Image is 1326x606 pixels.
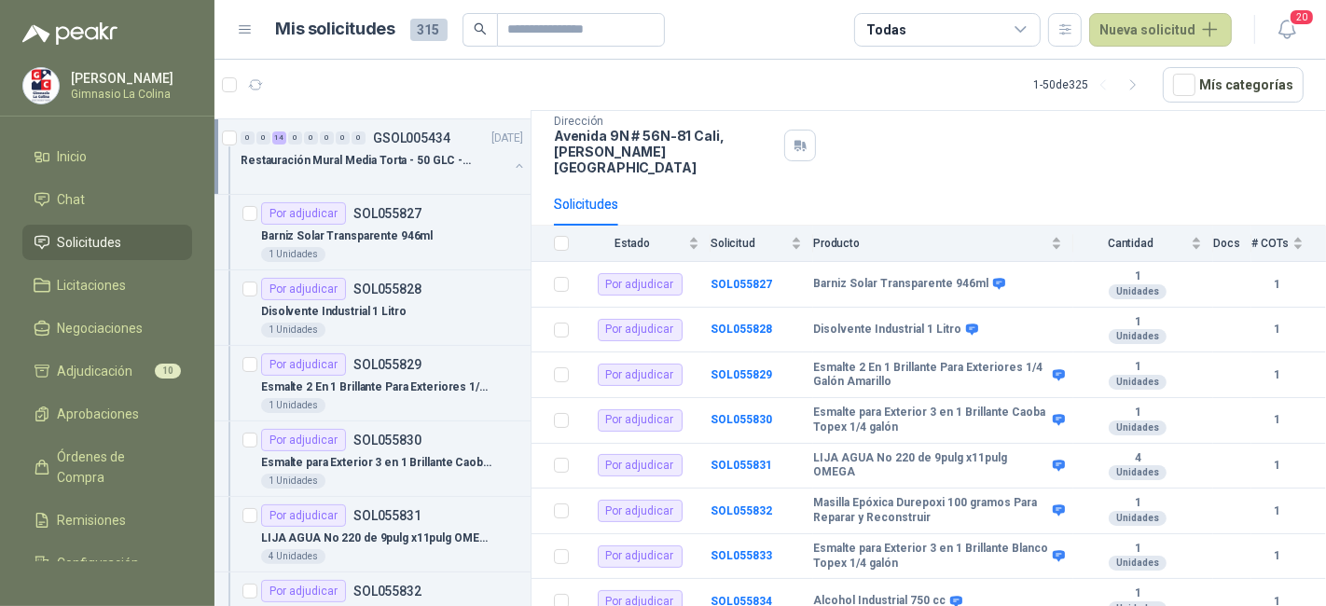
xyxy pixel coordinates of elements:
[214,195,531,270] a: Por adjudicarSOL055827Barniz Solar Transparente 946ml1 Unidades
[580,237,684,250] span: Estado
[1109,375,1167,390] div: Unidades
[1109,465,1167,480] div: Unidades
[1089,13,1232,47] button: Nueva solicitud
[71,72,187,85] p: [PERSON_NAME]
[353,282,421,296] p: SOL055828
[711,278,772,291] a: SOL055827
[22,225,192,260] a: Solicitudes
[711,323,772,336] a: SOL055828
[813,277,988,292] b: Barniz Solar Transparente 946ml
[261,247,325,262] div: 1 Unidades
[353,434,421,447] p: SOL055830
[1073,496,1202,511] b: 1
[813,451,1048,480] b: LIJA AGUA No 220 de 9pulg x11pulg OMEGA
[261,549,325,564] div: 4 Unidades
[261,504,346,527] div: Por adjudicar
[214,497,531,572] a: Por adjudicarSOL055831LIJA AGUA No 220 de 9pulg x11pulg OMEGA4 Unidades
[261,530,493,547] p: LIJA AGUA No 220 de 9pulg x11pulg OMEGA
[813,226,1073,262] th: Producto
[58,510,127,530] span: Remisiones
[261,303,407,321] p: Disolvente Industrial 1 Litro
[711,504,772,517] a: SOL055832
[353,585,421,598] p: SOL055832
[598,409,683,432] div: Por adjudicar
[155,364,181,379] span: 10
[1251,547,1304,565] b: 1
[22,22,117,45] img: Logo peakr
[261,429,346,451] div: Por adjudicar
[22,268,192,303] a: Licitaciones
[261,454,493,472] p: Esmalte para Exterior 3 en 1 Brillante Caoba Topex 1/4 galón
[58,275,127,296] span: Licitaciones
[352,131,366,145] div: 0
[1289,8,1315,26] span: 20
[491,130,523,147] p: [DATE]
[256,131,270,145] div: 0
[410,19,448,41] span: 315
[554,115,777,128] p: Dirección
[58,146,88,167] span: Inicio
[711,549,772,562] a: SOL055833
[336,131,350,145] div: 0
[554,128,777,175] p: Avenida 9N # 56N-81 Cali , [PERSON_NAME][GEOGRAPHIC_DATA]
[22,182,192,217] a: Chat
[813,361,1048,390] b: Esmalte 2 En 1 Brillante Para Exteriores 1/4 Galón Amarillo
[711,368,772,381] a: SOL055829
[214,346,531,421] a: Por adjudicarSOL055829Esmalte 2 En 1 Brillante Para Exteriores 1/4 Galón Amarillo1 Unidades
[813,496,1048,525] b: Masilla Epóxica Durepoxi 100 gramos Para Reparar y Reconstruir
[261,474,325,489] div: 1 Unidades
[1251,457,1304,475] b: 1
[58,189,86,210] span: Chat
[1109,420,1167,435] div: Unidades
[598,545,683,568] div: Por adjudicar
[58,553,140,573] span: Configuración
[1109,329,1167,344] div: Unidades
[1109,511,1167,526] div: Unidades
[22,139,192,174] a: Inicio
[598,454,683,476] div: Por adjudicar
[353,207,421,220] p: SOL055827
[58,318,144,338] span: Negociaciones
[22,545,192,581] a: Configuración
[261,379,493,396] p: Esmalte 2 En 1 Brillante Para Exteriores 1/4 Galón Amarillo
[22,396,192,432] a: Aprobaciones
[711,226,813,262] th: Solicitud
[813,542,1048,571] b: Esmalte para Exterior 3 en 1 Brillante Blanco Topex 1/4 galón
[1073,586,1202,601] b: 1
[241,152,473,170] p: Restauración Mural Media Torta - 50 GLC - URGENTE
[1033,70,1148,100] div: 1 - 50 de 325
[261,202,346,225] div: Por adjudicar
[353,358,421,371] p: SOL055829
[1073,406,1202,420] b: 1
[1251,276,1304,294] b: 1
[598,500,683,522] div: Por adjudicar
[58,232,122,253] span: Solicitudes
[711,459,772,472] b: SOL055831
[580,226,711,262] th: Estado
[554,194,618,214] div: Solicitudes
[598,364,683,386] div: Por adjudicar
[813,323,961,337] b: Disolvente Industrial 1 Litro
[58,404,140,424] span: Aprobaciones
[813,406,1048,434] b: Esmalte para Exterior 3 en 1 Brillante Caoba Topex 1/4 galón
[22,439,192,495] a: Órdenes de Compra
[1109,556,1167,571] div: Unidades
[214,270,531,346] a: Por adjudicarSOL055828Disolvente Industrial 1 Litro1 Unidades
[261,278,346,300] div: Por adjudicar
[288,131,302,145] div: 0
[1251,321,1304,338] b: 1
[1073,269,1202,284] b: 1
[1251,237,1289,250] span: # COTs
[272,131,286,145] div: 14
[353,509,421,522] p: SOL055831
[598,319,683,341] div: Por adjudicar
[711,237,787,250] span: Solicitud
[58,361,133,381] span: Adjudicación
[711,413,772,426] a: SOL055830
[1251,366,1304,384] b: 1
[1109,284,1167,299] div: Unidades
